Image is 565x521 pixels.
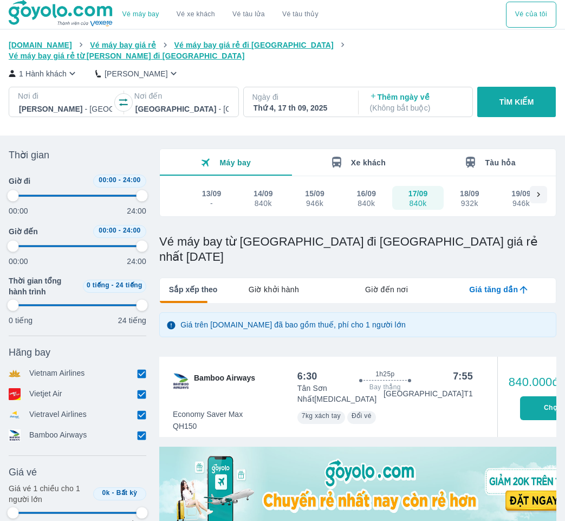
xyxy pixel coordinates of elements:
p: Vietnam Airlines [29,368,85,380]
div: 840k [358,199,376,208]
span: 0k [102,489,110,497]
a: Vé xe khách [177,10,215,18]
div: 14/09 [254,188,273,199]
p: 24 tiếng [118,315,146,326]
p: Vietravel Airlines [29,409,87,421]
span: Bất kỳ [116,489,138,497]
div: 15/09 [305,188,324,199]
span: 00:00 [99,227,116,234]
p: Bamboo Airways [29,429,87,441]
p: ( Không bắt buộc ) [369,102,463,113]
span: - [112,281,114,289]
span: Vé máy bay giá rẻ từ [PERSON_NAME] đi [GEOGRAPHIC_DATA] [9,52,245,60]
span: Máy bay [219,158,251,167]
span: 24:00 [123,176,141,184]
p: [GEOGRAPHIC_DATA] T1 [384,388,473,399]
div: 19/09 [511,188,531,199]
p: Giá trên [DOMAIN_NAME] đã bao gồm thuế, phí cho 1 người lớn [180,319,406,330]
div: 6:30 [297,370,317,383]
span: Giờ đến [9,226,38,237]
button: [PERSON_NAME] [95,68,179,79]
div: 946k [512,199,530,208]
div: scrollable day and price [186,186,530,210]
span: 1h25p [375,370,394,378]
span: 00:00 [99,176,116,184]
span: [DOMAIN_NAME] [9,41,72,49]
span: Vé máy bay giá rẻ [90,41,156,49]
button: Vé tàu thủy [274,2,327,28]
div: 7:55 [453,370,473,383]
span: Giờ đi [9,176,30,186]
p: 0 tiếng [9,315,33,326]
div: 840k [254,199,272,208]
div: 17/09 [408,188,428,199]
span: Hãng bay [9,346,50,359]
div: choose transportation mode [114,2,327,28]
p: Tân Sơn Nhất [MEDICAL_DATA] [297,383,384,404]
span: - [112,489,114,497]
p: Thêm ngày về [369,92,463,113]
span: QH150 [173,421,243,432]
span: Giờ khởi hành [249,284,299,295]
span: Đổi vé [352,412,372,420]
div: lab API tabs example [217,278,556,301]
p: Vietjet Air [29,388,62,400]
div: 16/09 [357,188,376,199]
span: 24 tiếng [116,281,142,289]
p: 00:00 [9,205,28,216]
span: Thời gian [9,149,49,162]
span: Giá vé [9,466,37,479]
span: Xe khách [351,158,386,167]
span: 7kg xách tay [302,412,341,420]
span: - [119,227,121,234]
nav: breadcrumb [9,40,556,61]
img: QH [172,372,190,390]
div: - [203,199,221,208]
div: 932k [460,199,479,208]
span: Thời gian tổng hành trình [9,275,79,297]
span: Economy Saver Max [173,409,243,420]
div: 946k [306,199,324,208]
p: 24:00 [127,205,146,216]
p: Giá vé 1 chiều cho 1 người lớn [9,483,89,505]
span: Sắp xếp theo [169,284,218,295]
p: 00:00 [9,256,28,267]
span: 24:00 [123,227,141,234]
p: 1 Hành khách [19,68,67,79]
span: Tàu hỏa [485,158,516,167]
h1: Vé máy bay từ [GEOGRAPHIC_DATA] đi [GEOGRAPHIC_DATA] giá rẻ nhất [DATE] [159,234,556,265]
span: Giá tăng dần [469,284,518,295]
span: Giờ đến nơi [365,284,408,295]
p: [PERSON_NAME] [105,68,168,79]
a: Vé máy bay [122,10,159,18]
div: choose transportation mode [506,2,556,28]
button: 1 Hành khách [9,68,78,79]
span: 0 tiếng [87,281,109,289]
p: TÌM KIẾM [499,97,534,107]
div: Thứ 4, 17 th 09, 2025 [254,102,347,113]
div: 840k [409,199,427,208]
div: 18/09 [460,188,479,199]
p: Nơi đi [18,91,113,101]
span: - [119,176,121,184]
div: 13/09 [202,188,222,199]
span: Bamboo Airways [194,372,255,390]
p: Ngày đi [252,92,348,102]
span: Vé máy bay giá rẻ đi [GEOGRAPHIC_DATA] [174,41,334,49]
a: Vé tàu lửa [224,2,274,28]
p: Nơi đến [134,91,230,101]
p: 24:00 [127,256,146,267]
button: Vé của tôi [506,2,556,28]
button: TÌM KIẾM [477,87,556,117]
